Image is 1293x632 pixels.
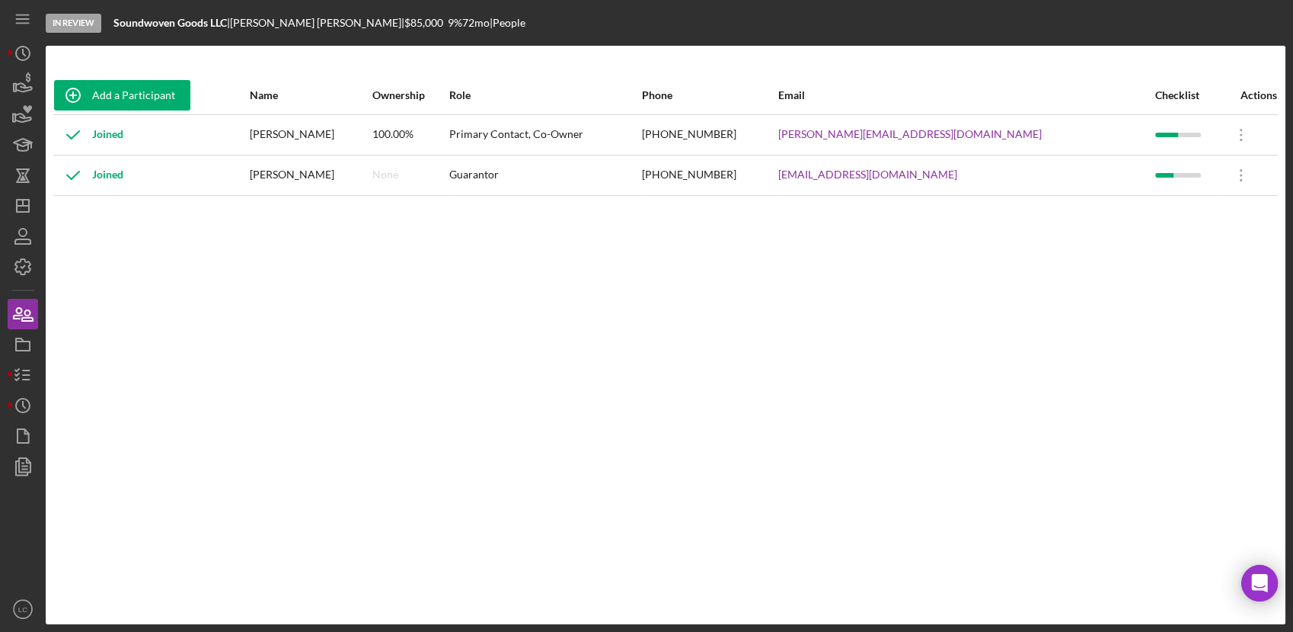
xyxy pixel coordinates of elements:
div: $85,000 [404,17,448,29]
button: Add a Participant [54,80,190,111]
div: 72 mo [462,17,490,29]
div: None [372,168,398,181]
div: 9 % [448,17,462,29]
div: Role [449,89,640,101]
div: Email [778,89,1154,101]
a: [PERSON_NAME][EMAIL_ADDRESS][DOMAIN_NAME] [778,128,1042,140]
div: Name [250,89,371,101]
div: [PERSON_NAME] [250,116,371,154]
div: [PERSON_NAME] [250,156,371,194]
div: Open Intercom Messenger [1241,565,1278,602]
button: LC [8,594,38,624]
div: Actions [1222,89,1277,101]
div: 100.00% [372,116,448,154]
div: [PHONE_NUMBER] [642,156,777,194]
div: Primary Contact, Co-Owner [449,116,640,154]
div: [PHONE_NUMBER] [642,116,777,154]
div: Guarantor [449,156,640,194]
div: | People [490,17,525,29]
div: In Review [46,14,101,33]
div: Add a Participant [92,80,175,111]
div: | [113,17,230,29]
div: Joined [54,156,123,194]
div: Checklist [1155,89,1221,101]
div: Ownership [372,89,448,101]
a: [EMAIL_ADDRESS][DOMAIN_NAME] [778,168,957,181]
div: Joined [54,116,123,154]
div: Phone [642,89,777,101]
b: Soundwoven Goods LLC [113,16,227,29]
div: [PERSON_NAME] [PERSON_NAME] | [230,17,404,29]
text: LC [18,605,27,614]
